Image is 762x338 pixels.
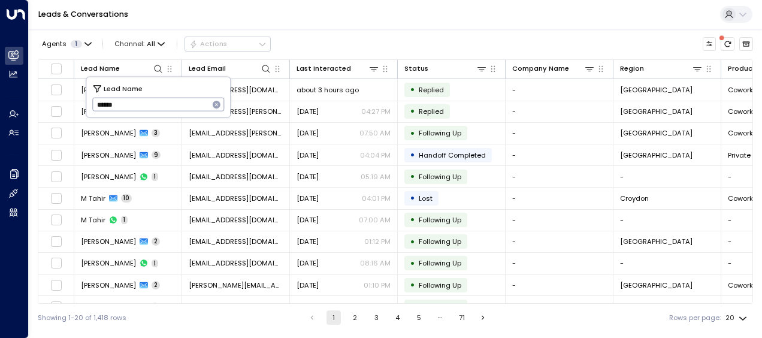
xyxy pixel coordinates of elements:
[419,172,461,182] span: Following Up
[613,296,721,317] td: -
[81,128,136,138] span: Aleksandar Sasa
[104,83,143,93] span: Lead Name
[189,194,283,203] span: moodacca@gmail.com
[419,302,461,312] span: Following Up
[506,123,613,144] td: -
[297,237,319,246] span: Yesterday
[410,277,415,293] div: •
[189,150,283,160] span: eng.hala_86923@hotmail.com
[152,259,158,268] span: 1
[412,310,426,325] button: Go to page 5
[410,298,415,315] div: •
[50,127,62,139] span: Toggle select row
[369,310,383,325] button: Go to page 3
[111,37,169,50] span: Channel:
[410,255,415,271] div: •
[297,128,319,138] span: Sep 16, 2025
[152,237,160,246] span: 2
[50,257,62,269] span: Toggle select row
[147,40,155,48] span: All
[419,85,444,95] span: Replied
[81,215,105,225] span: M Tahir
[71,40,82,48] span: 1
[50,149,62,161] span: Toggle select row
[410,212,415,228] div: •
[189,237,283,246] span: jadaturner659@gmail.com
[362,194,391,203] p: 04:01 PM
[620,280,693,290] span: London
[669,313,721,323] label: Rows per page:
[81,85,136,95] span: Rupesh Kotha
[360,258,391,268] p: 08:16 AM
[419,215,461,225] span: Following Up
[189,40,227,48] div: Actions
[121,194,132,203] span: 10
[419,258,461,268] span: Following Up
[189,302,283,312] span: steve.dunmall@totalit.uk
[620,150,693,160] span: Manchester
[50,301,62,313] span: Toggle select row
[50,279,62,291] span: Toggle select row
[189,107,283,116] span: a.s.janjanin@astriigroup.com
[50,236,62,248] span: Toggle select row
[297,150,319,160] span: Yesterday
[506,79,613,100] td: -
[297,63,379,74] div: Last Interacted
[364,280,391,290] p: 01:10 PM
[50,84,62,96] span: Toggle select row
[297,194,319,203] span: Yesterday
[304,310,491,325] nav: pagination navigation
[189,63,271,74] div: Lead Email
[419,107,444,116] span: Replied
[81,302,136,312] span: Steve Dunmall
[189,128,283,138] span: a.s.janjanin@astriigroup.com
[410,82,415,98] div: •
[620,85,693,95] span: Birmingham
[361,302,391,312] p: 08:15 AM
[506,253,613,274] td: -
[433,310,447,325] div: …
[42,41,66,47] span: Agents
[111,37,169,50] button: Channel:All
[326,310,341,325] button: page 1
[512,63,595,74] div: Company Name
[297,280,319,290] span: Yesterday
[410,125,415,141] div: •
[410,147,415,163] div: •
[189,280,283,290] span: steve.dunmall@totalit.uk
[613,253,721,274] td: -
[38,9,128,19] a: Leads & Conversations
[613,210,721,231] td: -
[189,85,283,95] span: Sihle.Dhlamini@instantoffices.com
[81,63,164,74] div: Lead Name
[506,166,613,187] td: -
[410,168,415,185] div: •
[410,103,415,119] div: •
[391,310,405,325] button: Go to page 4
[81,150,136,160] span: Hala Aamer
[121,216,128,224] span: 1
[297,172,319,182] span: Sep 15, 2025
[297,302,319,312] span: Yesterday
[81,107,136,116] span: Aleksandar Sasa
[50,63,62,75] span: Toggle select all
[361,107,391,116] p: 04:27 PM
[189,215,283,225] span: moodacca@gmail.com
[38,37,95,50] button: Agents1
[348,310,362,325] button: Go to page 2
[81,172,136,182] span: Hala Aamer
[364,237,391,246] p: 01:12 PM
[81,280,136,290] span: Steve Dunmall
[185,37,271,51] button: Actions
[152,129,160,137] span: 3
[506,144,613,165] td: -
[189,258,283,268] span: jadaturner659@gmail.com
[50,171,62,183] span: Toggle select row
[620,107,693,116] span: London
[297,215,319,225] span: Aug 25, 2025
[506,101,613,122] td: -
[620,194,649,203] span: Croydon
[725,310,749,325] div: 20
[50,192,62,204] span: Toggle select row
[297,107,319,116] span: Yesterday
